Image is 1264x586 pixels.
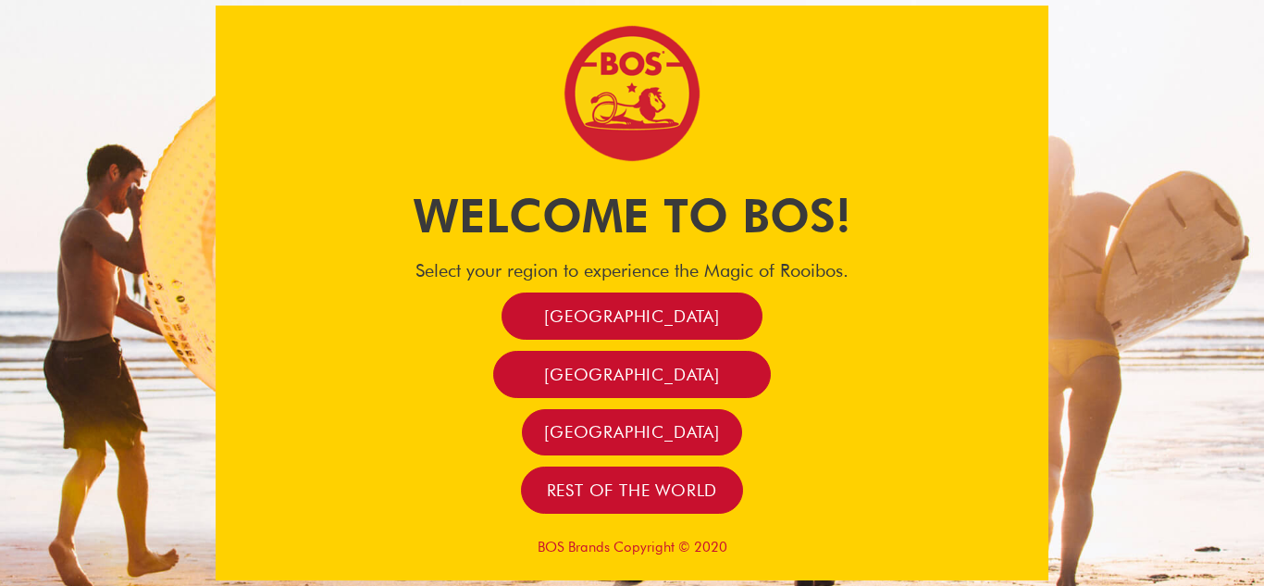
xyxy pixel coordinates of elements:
span: [GEOGRAPHIC_DATA] [544,364,720,385]
span: [GEOGRAPHIC_DATA] [544,421,720,443]
a: [GEOGRAPHIC_DATA] [502,293,762,340]
img: Bos Brands [563,24,701,163]
a: [GEOGRAPHIC_DATA] [493,351,771,398]
span: [GEOGRAPHIC_DATA] [544,305,720,327]
a: [GEOGRAPHIC_DATA] [522,409,742,456]
a: Rest of the world [521,467,744,514]
h4: Select your region to experience the Magic of Rooibos. [216,259,1048,281]
span: Rest of the world [547,480,718,501]
p: BOS Brands Copyright © 2020 [216,539,1048,555]
h1: Welcome to BOS! [216,183,1048,248]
